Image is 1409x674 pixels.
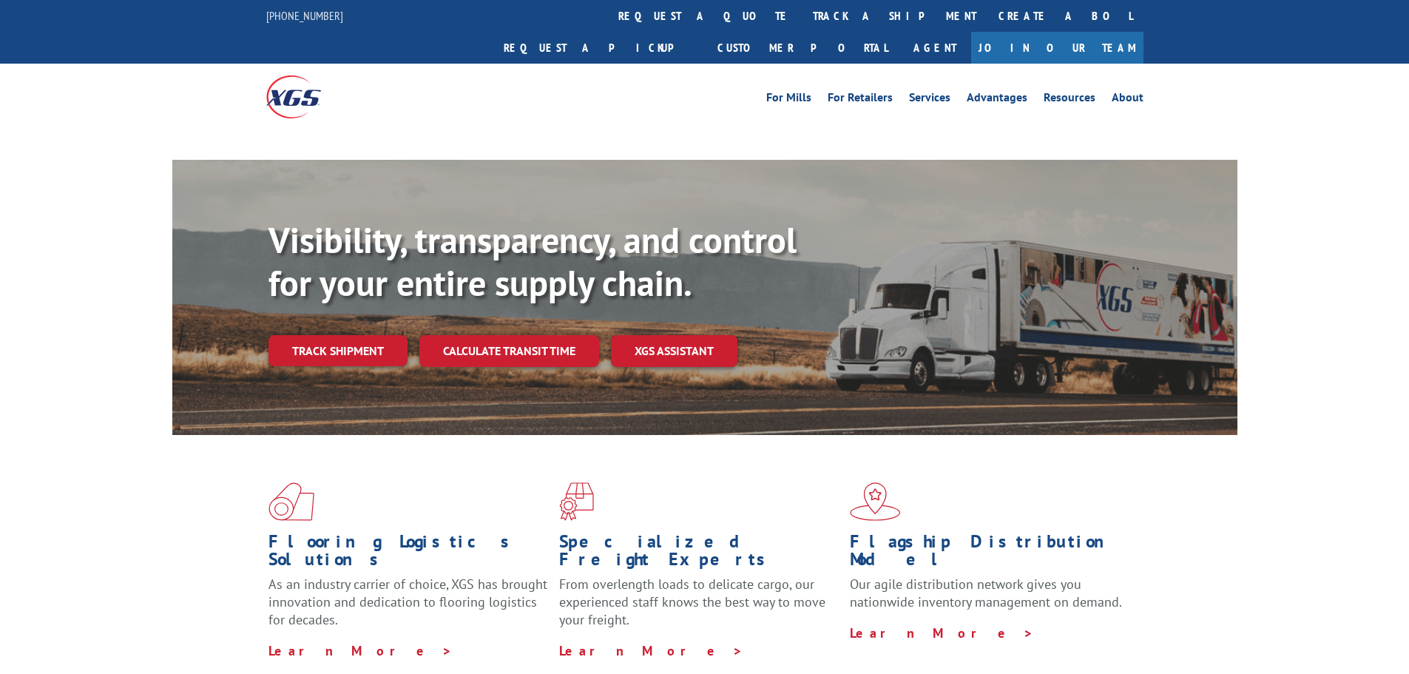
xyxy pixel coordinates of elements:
[611,335,737,367] a: XGS ASSISTANT
[850,482,901,521] img: xgs-icon-flagship-distribution-model-red
[268,217,797,306] b: Visibility, transparency, and control for your entire supply chain.
[967,92,1027,108] a: Advantages
[706,32,899,64] a: Customer Portal
[850,576,1122,610] span: Our agile distribution network gives you nationwide inventory management on demand.
[559,576,839,641] p: From overlength loads to delicate cargo, our experienced staff knows the best way to move your fr...
[268,642,453,659] a: Learn More >
[266,8,343,23] a: [PHONE_NUMBER]
[559,533,839,576] h1: Specialized Freight Experts
[268,576,547,628] span: As an industry carrier of choice, XGS has brought innovation and dedication to flooring logistics...
[559,482,594,521] img: xgs-icon-focused-on-flooring-red
[559,642,743,659] a: Learn More >
[850,624,1034,641] a: Learn More >
[971,32,1143,64] a: Join Our Team
[909,92,950,108] a: Services
[766,92,811,108] a: For Mills
[268,335,408,366] a: Track shipment
[268,533,548,576] h1: Flooring Logistics Solutions
[419,335,599,367] a: Calculate transit time
[268,482,314,521] img: xgs-icon-total-supply-chain-intelligence-red
[1112,92,1143,108] a: About
[828,92,893,108] a: For Retailers
[1044,92,1095,108] a: Resources
[493,32,706,64] a: Request a pickup
[899,32,971,64] a: Agent
[850,533,1129,576] h1: Flagship Distribution Model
